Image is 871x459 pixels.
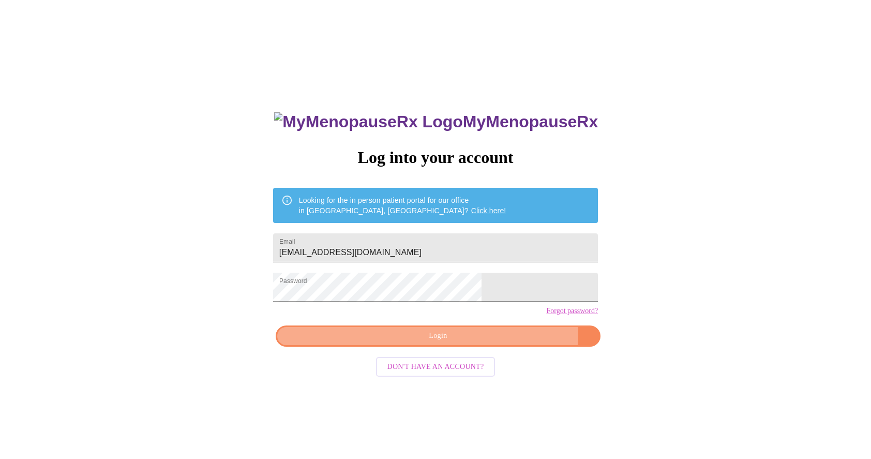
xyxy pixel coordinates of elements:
[299,191,506,220] div: Looking for the in person patient portal for our office in [GEOGRAPHIC_DATA], [GEOGRAPHIC_DATA]?
[373,362,498,371] a: Don't have an account?
[546,307,598,315] a: Forgot password?
[274,112,598,131] h3: MyMenopauseRx
[471,206,506,215] a: Click here!
[273,148,598,167] h3: Log into your account
[288,330,589,343] span: Login
[387,361,484,374] span: Don't have an account?
[376,357,495,377] button: Don't have an account?
[276,325,600,347] button: Login
[274,112,462,131] img: MyMenopauseRx Logo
